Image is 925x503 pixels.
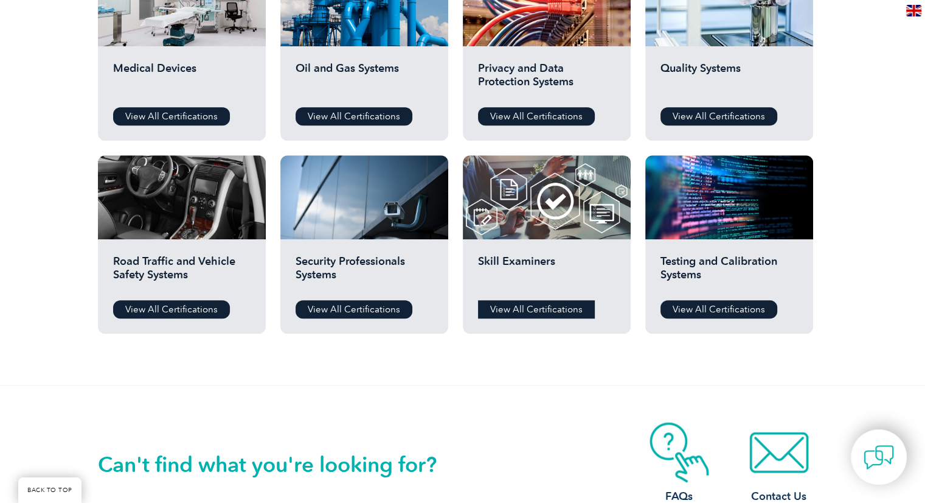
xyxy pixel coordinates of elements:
a: View All Certifications [296,300,412,318]
a: View All Certifications [660,300,777,318]
a: View All Certifications [113,107,230,125]
a: View All Certifications [478,300,595,318]
h2: Skill Examiners [478,255,615,291]
img: contact-email.webp [730,422,828,483]
a: View All Certifications [296,107,412,125]
h2: Security Professionals Systems [296,255,433,291]
a: View All Certifications [113,300,230,318]
img: en [906,5,921,16]
h2: Privacy and Data Protection Systems [478,62,615,98]
a: View All Certifications [478,107,595,125]
h2: Oil and Gas Systems [296,62,433,98]
h2: Testing and Calibration Systems [660,255,798,291]
a: BACK TO TOP [18,477,81,503]
h2: Medical Devices [113,62,251,98]
img: contact-faq.webp [631,422,728,483]
img: contact-chat.png [864,442,894,473]
h2: Road Traffic and Vehicle Safety Systems [113,255,251,291]
h2: Can't find what you're looking for? [98,455,463,474]
a: View All Certifications [660,107,777,125]
h2: Quality Systems [660,62,798,98]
